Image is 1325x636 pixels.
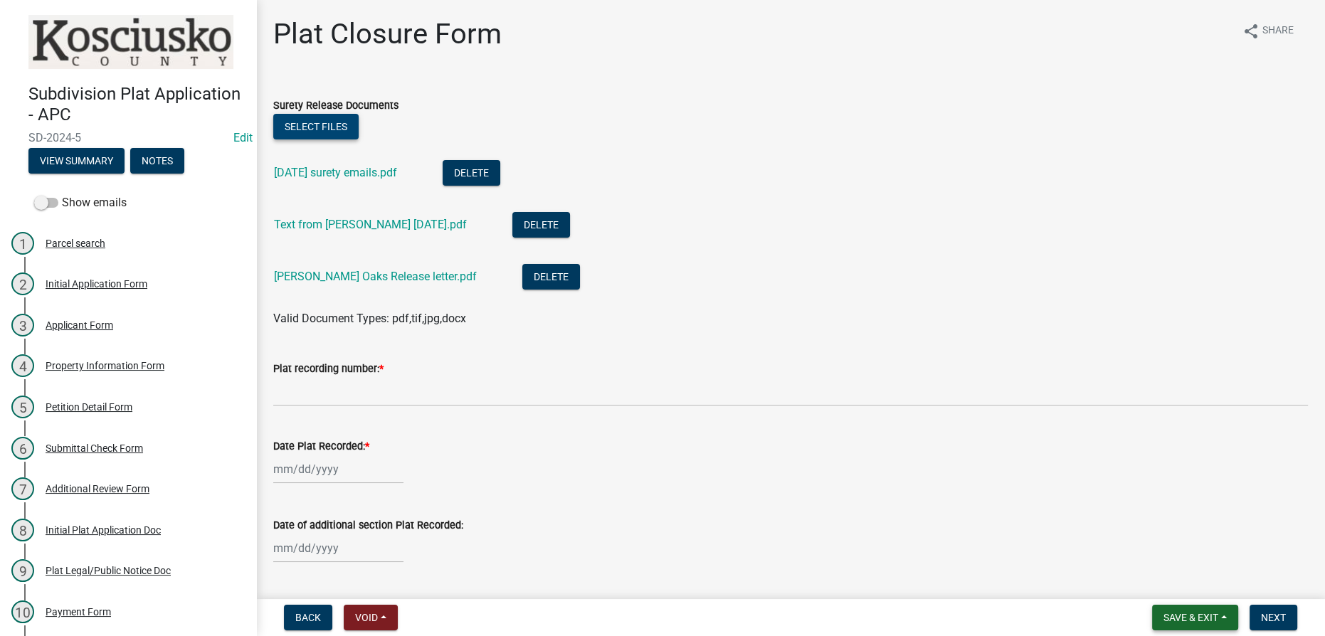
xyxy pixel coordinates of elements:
[512,219,570,233] wm-modal-confirm: Delete Document
[273,364,384,374] label: Plat recording number:
[11,559,34,582] div: 9
[11,600,34,623] div: 10
[1242,23,1260,40] i: share
[274,270,477,283] a: [PERSON_NAME] Oaks Release letter.pdf
[295,612,321,623] span: Back
[11,477,34,500] div: 7
[11,354,34,377] div: 4
[28,131,228,144] span: SD-2024-5
[34,194,127,211] label: Show emails
[130,156,184,167] wm-modal-confirm: Notes
[28,156,125,167] wm-modal-confirm: Summary
[11,519,34,541] div: 8
[522,271,580,285] wm-modal-confirm: Delete Document
[46,525,161,535] div: Initial Plat Application Doc
[273,442,369,452] label: Date Plat Recorded:
[274,218,467,231] a: Text from [PERSON_NAME] [DATE].pdf
[512,212,570,238] button: Delete
[273,114,359,139] button: Select files
[1261,612,1286,623] span: Next
[46,279,147,289] div: Initial Application Form
[46,238,105,248] div: Parcel search
[284,605,332,630] button: Back
[522,264,580,290] button: Delete
[28,15,233,69] img: Kosciusko County, Indiana
[46,566,171,576] div: Plat Legal/Public Notice Doc
[11,437,34,460] div: 6
[273,312,466,325] span: Valid Document Types: pdf,tif,jpg,docx
[233,131,253,144] wm-modal-confirm: Edit Application Number
[273,534,403,563] input: mm/dd/yyyy
[273,455,403,484] input: mm/dd/yyyy
[1250,605,1297,630] button: Next
[1152,605,1238,630] button: Save & Exit
[46,484,149,494] div: Additional Review Form
[1163,612,1218,623] span: Save & Exit
[46,361,164,371] div: Property Information Form
[11,314,34,336] div: 3
[273,101,398,111] label: Surety Release Documents
[46,320,113,330] div: Applicant Form
[443,160,500,186] button: Delete
[233,131,253,144] a: Edit
[130,148,184,174] button: Notes
[273,17,502,51] h1: Plat Closure Form
[46,402,132,412] div: Petition Detail Form
[11,232,34,255] div: 1
[11,396,34,418] div: 5
[273,521,463,531] label: Date of additional section Plat Recorded:
[1231,17,1305,45] button: shareShare
[28,84,245,125] h4: Subdivision Plat Application - APC
[46,607,111,617] div: Payment Form
[11,272,34,295] div: 2
[46,443,143,453] div: Submittal Check Form
[344,605,398,630] button: Void
[355,612,378,623] span: Void
[28,148,125,174] button: View Summary
[274,166,397,179] a: [DATE] surety emails.pdf
[1262,23,1294,40] span: Share
[443,167,500,181] wm-modal-confirm: Delete Document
